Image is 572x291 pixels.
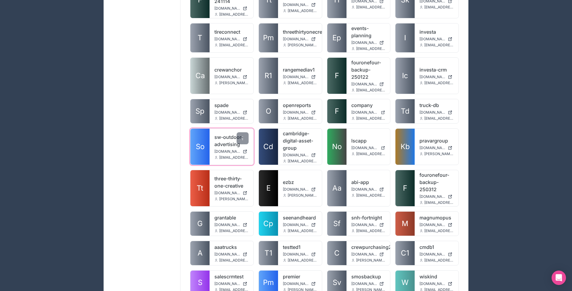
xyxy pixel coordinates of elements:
[424,228,454,233] span: [EMAIL_ADDRESS][DOMAIN_NAME]
[265,71,272,81] span: R1
[283,222,317,227] a: [DOMAIN_NAME]
[190,99,210,123] a: Sp
[283,153,309,158] span: [DOMAIN_NAME]
[327,99,347,123] a: F
[214,222,240,227] span: [DOMAIN_NAME]
[259,241,278,265] a: T1
[419,171,454,193] a: fouronefour-backup-250312
[263,142,273,152] span: Cd
[259,23,278,52] a: Pm
[351,214,386,221] a: snh-fortnight
[419,252,454,257] a: [DOMAIN_NAME]
[351,137,386,144] a: lscapp
[351,82,377,87] span: [DOMAIN_NAME]
[419,37,454,41] a: [DOMAIN_NAME]
[259,99,278,123] a: O
[266,183,271,193] span: E
[283,187,317,192] a: [DOMAIN_NAME]
[351,252,377,257] span: [DOMAIN_NAME]
[283,153,317,158] a: [DOMAIN_NAME]
[198,33,202,43] span: T
[259,129,278,165] a: Cd
[395,23,415,52] a: I
[351,179,386,186] a: abi-app
[190,129,210,165] a: So
[214,66,249,73] a: crewanchor
[259,170,278,206] a: E
[419,281,454,286] a: [DOMAIN_NAME]
[419,145,454,150] a: [DOMAIN_NAME]
[283,244,317,251] a: testted1
[214,110,240,115] span: [DOMAIN_NAME]
[356,116,386,121] span: [EMAIL_ADDRESS][DOMAIN_NAME]
[214,37,249,41] a: [DOMAIN_NAME]
[419,214,454,221] a: magnumopus
[552,271,566,285] div: Open Intercom Messenger
[351,145,379,150] span: [DOMAIN_NAME]
[214,6,249,11] a: [DOMAIN_NAME]
[351,40,377,45] span: [DOMAIN_NAME]
[333,219,340,228] span: Sf
[283,281,309,286] span: [DOMAIN_NAME]
[327,58,347,94] a: F
[214,102,249,109] a: spade
[419,145,445,150] span: [DOMAIN_NAME]
[419,222,454,227] a: [DOMAIN_NAME]
[219,197,249,201] span: [PERSON_NAME][EMAIL_ADDRESS][DOMAIN_NAME]
[332,183,341,193] span: Aa
[351,102,386,109] a: company
[334,248,340,258] span: C
[424,152,454,156] span: [PERSON_NAME][EMAIL_ADDRESS][DOMAIN_NAME]
[327,129,347,165] a: No
[401,142,410,152] span: Kb
[190,170,210,206] a: Tt
[351,222,386,227] a: [DOMAIN_NAME]
[288,43,317,47] span: [PERSON_NAME][EMAIL_ADDRESS][DOMAIN_NAME]
[283,2,317,7] a: [DOMAIN_NAME][PERSON_NAME]
[424,43,454,47] span: [EMAIL_ADDRESS][DOMAIN_NAME]
[214,273,249,280] a: salescrmtest
[195,71,205,81] span: Ca
[424,258,454,263] span: [EMAIL_ADDRESS][DOMAIN_NAME]
[195,106,204,116] span: Sp
[263,278,274,287] span: Pm
[219,43,249,47] span: [EMAIL_ADDRESS][DOMAIN_NAME]
[351,25,386,39] a: events-planning
[288,116,317,121] span: [EMAIL_ADDRESS][DOMAIN_NAME]
[283,66,317,73] a: rangemediav1
[351,281,386,286] a: [DOMAIN_NAME]
[283,28,317,35] a: threethirtyonecreative
[419,273,454,280] a: wiskind
[419,194,445,199] span: [DOMAIN_NAME]
[351,273,386,280] a: smosbackup
[283,110,317,115] a: [DOMAIN_NAME]
[419,222,445,227] span: [DOMAIN_NAME]
[419,244,454,251] a: cmdb1
[351,82,386,87] a: [DOMAIN_NAME]
[335,106,339,116] span: F
[283,252,309,257] span: [DOMAIN_NAME]
[283,222,309,227] span: [DOMAIN_NAME]
[283,37,309,41] span: [DOMAIN_NAME]
[214,214,249,221] a: grantable
[197,219,203,228] span: G
[214,222,249,227] a: [DOMAIN_NAME]
[351,187,377,192] span: [DOMAIN_NAME]
[283,179,317,186] a: ezbz
[219,81,249,85] span: [PERSON_NAME][EMAIL_ADDRESS][PERSON_NAME][DOMAIN_NAME]
[424,81,454,85] span: [EMAIL_ADDRESS][DOMAIN_NAME]
[419,137,454,144] a: pravargroup
[351,252,386,257] a: [DOMAIN_NAME]
[333,278,341,287] span: Sv
[196,142,204,152] span: So
[288,193,317,198] span: [PERSON_NAME][EMAIL_ADDRESS][DOMAIN_NAME]
[214,244,249,251] a: aaatrucks
[214,75,240,79] span: [DOMAIN_NAME]
[332,142,342,152] span: No
[335,71,339,81] span: F
[419,110,445,115] span: [DOMAIN_NAME]
[327,241,347,265] a: C
[404,33,406,43] span: I
[214,75,249,79] a: [DOMAIN_NAME]
[356,152,386,156] span: [EMAIL_ADDRESS][DOMAIN_NAME]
